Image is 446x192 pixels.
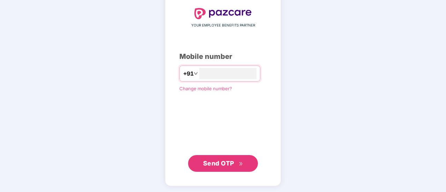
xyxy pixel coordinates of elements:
[203,160,234,167] span: Send OTP
[183,69,194,78] span: +91
[194,8,252,19] img: logo
[239,162,243,166] span: double-right
[179,51,267,62] div: Mobile number
[179,86,232,91] a: Change mobile number?
[191,23,255,28] span: YOUR EMPLOYEE BENEFITS PARTNER
[194,71,198,76] span: down
[188,155,258,172] button: Send OTPdouble-right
